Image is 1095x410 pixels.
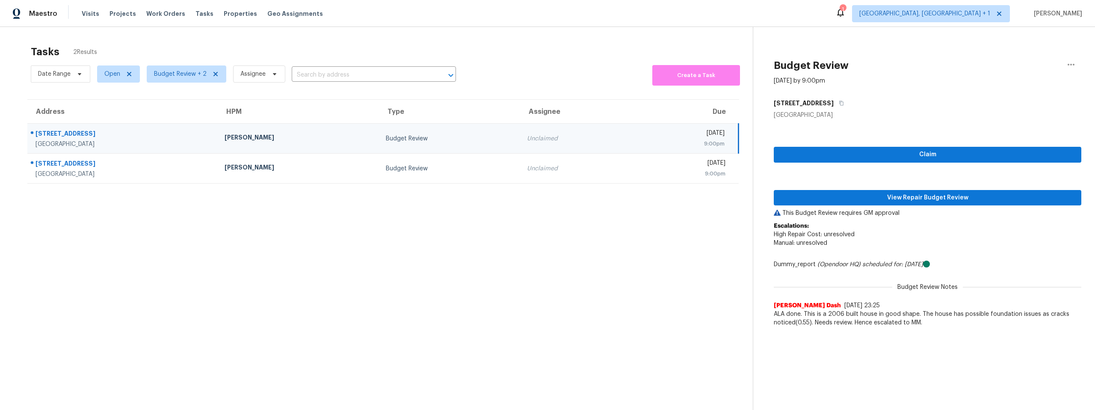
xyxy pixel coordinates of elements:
span: Visits [82,9,99,18]
span: Manual: unresolved [774,240,827,246]
div: Budget Review [386,164,514,173]
div: [PERSON_NAME] [225,133,372,144]
span: ALA done. This is a 2006 built house in good shape. The house has possible foundation issues as c... [774,310,1081,327]
span: [GEOGRAPHIC_DATA], [GEOGRAPHIC_DATA] + 1 [859,9,990,18]
span: Assignee [240,70,266,78]
div: [PERSON_NAME] [225,163,372,174]
h2: Tasks [31,48,59,56]
p: This Budget Review requires GM approval [774,209,1081,217]
span: [DATE] 23:25 [844,303,880,309]
span: Geo Assignments [267,9,323,18]
span: Budget Review + 2 [154,70,207,78]
h5: [STREET_ADDRESS] [774,99,834,107]
span: Work Orders [146,9,185,18]
div: 9:00pm [640,169,725,178]
button: Open [445,69,457,81]
span: Maestro [29,9,57,18]
span: 2 Results [73,48,97,56]
span: Tasks [195,11,213,17]
div: [DATE] by 9:00pm [774,77,825,85]
button: View Repair Budget Review [774,190,1081,206]
span: [PERSON_NAME] Dash [774,301,841,310]
th: HPM [218,100,379,124]
div: [GEOGRAPHIC_DATA] [36,140,211,149]
span: Budget Review Notes [892,283,963,291]
th: Address [27,100,218,124]
input: Search by address [292,68,432,82]
span: Date Range [38,70,71,78]
div: 1 [840,5,846,14]
div: [STREET_ADDRESS] [36,159,211,170]
span: Open [104,70,120,78]
div: Budget Review [386,134,514,143]
div: Unclaimed [527,164,627,173]
i: (Opendoor HQ) [817,261,861,267]
button: Copy Address [834,95,845,111]
b: Escalations: [774,223,809,229]
th: Assignee [520,100,633,124]
button: Claim [774,147,1081,163]
i: scheduled for: [DATE] [862,261,923,267]
h2: Budget Review [774,61,849,70]
div: Unclaimed [527,134,627,143]
div: [DATE] [640,159,725,169]
div: Dummy_report [774,260,1081,269]
span: View Repair Budget Review [781,193,1074,203]
div: [GEOGRAPHIC_DATA] [774,111,1081,119]
th: Type [379,100,521,124]
div: 9:00pm [640,140,725,148]
span: Create a Task [657,71,736,80]
button: Create a Task [652,65,740,86]
span: Projects [109,9,136,18]
span: Claim [781,149,1074,160]
span: [PERSON_NAME] [1030,9,1082,18]
span: High Repair Cost: unresolved [774,232,855,238]
th: Due [633,100,739,124]
span: Properties [224,9,257,18]
div: [STREET_ADDRESS] [36,129,211,140]
div: [GEOGRAPHIC_DATA] [36,170,211,178]
div: [DATE] [640,129,725,140]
